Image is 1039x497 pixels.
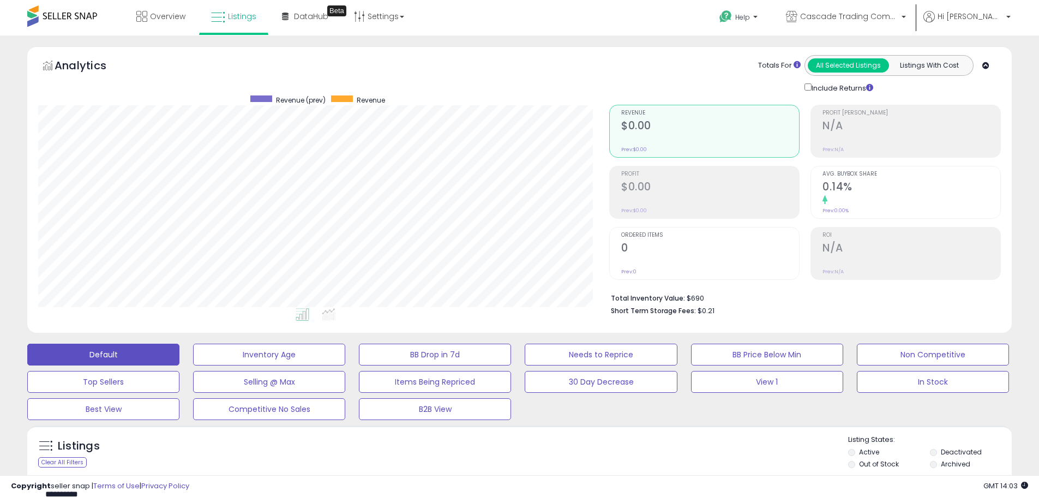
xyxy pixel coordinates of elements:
[27,371,179,393] button: Top Sellers
[941,459,970,469] label: Archived
[938,11,1003,22] span: Hi [PERSON_NAME]
[193,371,345,393] button: Selling @ Max
[848,435,1012,445] p: Listing States:
[357,95,385,105] span: Revenue
[822,207,849,214] small: Prev: 0.00%
[691,371,843,393] button: View 1
[294,11,328,22] span: DataHub
[141,481,189,491] a: Privacy Policy
[888,58,970,73] button: Listings With Cost
[822,171,1000,177] span: Avg. Buybox Share
[859,459,899,469] label: Out of Stock
[193,398,345,420] button: Competitive No Sales
[857,371,1009,393] button: In Stock
[11,481,51,491] strong: Copyright
[758,61,801,71] div: Totals For
[359,398,511,420] button: B2B View
[525,344,677,366] button: Needs to Reprice
[822,242,1000,256] h2: N/A
[698,306,714,316] span: $0.21
[621,119,799,134] h2: $0.00
[822,232,1000,238] span: ROI
[822,146,844,153] small: Prev: N/A
[822,119,1000,134] h2: N/A
[525,371,677,393] button: 30 Day Decrease
[800,11,898,22] span: Cascade Trading Company
[611,291,993,304] li: $690
[359,344,511,366] button: BB Drop in 7d
[228,11,256,22] span: Listings
[857,344,1009,366] button: Non Competitive
[822,110,1000,116] span: Profit [PERSON_NAME]
[621,171,799,177] span: Profit
[621,181,799,195] h2: $0.00
[193,344,345,366] button: Inventory Age
[796,81,886,94] div: Include Returns
[11,481,189,492] div: seller snap | |
[719,10,732,23] i: Get Help
[621,242,799,256] h2: 0
[983,481,1028,491] span: 2025-09-10 14:03 GMT
[611,294,685,303] b: Total Inventory Value:
[822,268,844,275] small: Prev: N/A
[711,2,768,35] a: Help
[822,181,1000,195] h2: 0.14%
[27,344,179,366] button: Default
[359,371,511,393] button: Items Being Repriced
[327,5,346,16] div: Tooltip anchor
[611,306,696,315] b: Short Term Storage Fees:
[93,481,140,491] a: Terms of Use
[621,110,799,116] span: Revenue
[276,95,326,105] span: Revenue (prev)
[808,58,889,73] button: All Selected Listings
[58,439,100,454] h5: Listings
[941,447,982,457] label: Deactivated
[150,11,185,22] span: Overview
[38,457,87,468] div: Clear All Filters
[621,268,636,275] small: Prev: 0
[621,232,799,238] span: Ordered Items
[27,398,179,420] button: Best View
[691,344,843,366] button: BB Price Below Min
[923,11,1011,35] a: Hi [PERSON_NAME]
[735,13,750,22] span: Help
[621,207,647,214] small: Prev: $0.00
[621,146,647,153] small: Prev: $0.00
[859,447,879,457] label: Active
[55,58,128,76] h5: Analytics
